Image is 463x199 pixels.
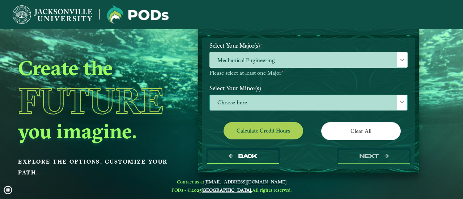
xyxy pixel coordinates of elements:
button: next [338,149,410,164]
h2: you imagine. [18,118,181,144]
sup: ⋆ [281,69,284,74]
span: Contact us at [171,179,292,185]
button: Clear All [321,122,401,140]
button: Back [207,149,279,164]
img: Jacksonville University logo [107,5,169,24]
label: Select Your Minor(s) [204,81,413,95]
p: Explore the options. Customize your path. [18,156,181,178]
button: Calculate credit hours [224,122,303,139]
span: PODs - ©2025 All rights reserved. [171,187,292,193]
span: Mechanical Engineering [210,52,407,68]
a: [EMAIL_ADDRESS][DOMAIN_NAME] [204,179,286,185]
sup: ⋆ [260,41,263,47]
p: Please select at least one Major [209,70,408,77]
a: [GEOGRAPHIC_DATA]. [201,187,252,193]
span: Choose here [210,95,407,111]
img: Jacksonville University logo [13,5,92,24]
span: Back [238,153,258,159]
h2: Create the [18,55,181,81]
h1: Future [18,83,181,118]
label: Select Your Major(s) [204,39,413,52]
